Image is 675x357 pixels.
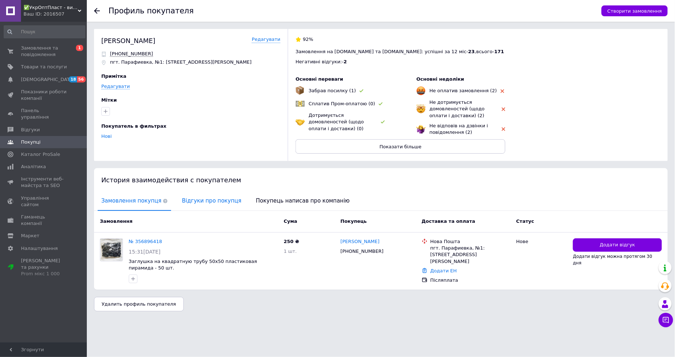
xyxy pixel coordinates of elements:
span: Додати відгук [600,242,635,248]
span: Відгуки про покупця [178,192,245,210]
div: Повернутися назад [94,8,100,14]
a: Заглушка на квадратную трубу 50х50 пластиковая пирамида - 50 шт. [129,259,257,271]
span: Маркет [21,233,39,239]
span: Відправити SMS [110,51,153,57]
h1: Профиль покупателя [109,7,194,15]
img: rating-tag-type [502,107,505,111]
span: 56 [77,76,85,82]
span: Не дотримується домовленостей (щодо оплати і доставки) (2) [429,99,485,118]
img: emoji [416,104,426,114]
div: Prom мікс 1 000 [21,271,67,277]
div: пгт. Парафиевка, №1: [STREET_ADDRESS][PERSON_NAME] [430,245,511,265]
span: Показати більше [379,144,421,149]
span: Додати відгук можна протягом 30 дня [573,254,652,265]
span: ✅УкрОптПласт - виробник пластикових заглушок і ритуальної фурнітури в Україні [24,4,78,11]
span: Негативні відгуки: - [296,59,344,64]
span: 1 [76,45,83,51]
span: Відгуки [21,127,40,133]
img: rating-tag-type [360,89,364,93]
span: Товари та послуги [21,64,67,70]
span: Аналітика [21,163,46,170]
span: 92% [303,37,313,42]
a: Нові [101,133,112,139]
button: Удалить профиль покупателя [94,297,184,311]
span: [DEMOGRAPHIC_DATA] [21,76,75,83]
img: emoji [296,86,304,95]
p: пгт. Парафиевка, №1: [STREET_ADDRESS][PERSON_NAME] [110,59,252,65]
span: Мітки [101,97,117,103]
span: Каталог ProSale [21,151,60,158]
button: Чат з покупцем [659,313,673,327]
span: 15:31[DATE] [129,249,161,255]
span: Cума [284,218,297,224]
span: Інструменти веб-майстра та SEO [21,176,67,189]
span: 1 шт. [284,248,297,254]
span: Покупці [21,139,41,145]
span: Основні недоліки [416,76,464,82]
div: [PERSON_NAME] [101,36,156,45]
span: Налаштування [21,245,58,252]
span: Удалить профиль покупателя [102,301,176,307]
span: Створити замовлення [607,8,662,14]
a: Редагувати [101,84,130,89]
span: [PERSON_NAME] та рахунки [21,258,67,277]
button: Створити замовлення [602,5,668,16]
img: Фото товару [100,239,123,261]
span: Панель управління [21,107,67,120]
div: Покупатель в фильтрах [101,123,279,129]
a: [PERSON_NAME] [340,238,379,245]
span: 171 [494,49,504,54]
span: Дотримується домовленостей (щодо оплати і доставки) (0) [309,112,364,131]
span: Замовлення на [DOMAIN_NAME] та [DOMAIN_NAME]: успішні за 12 міс - , всього - [296,49,504,54]
span: Сплатив Пром-оплатою (0) [309,101,375,106]
img: rating-tag-type [502,127,505,131]
img: rating-tag-type [379,102,383,106]
img: rating-tag-type [501,89,504,93]
span: Статус [516,218,534,224]
span: История взаимодействия с покупателем [101,176,241,184]
span: Гаманець компанії [21,214,67,227]
span: Покупець написав про компанію [252,192,353,210]
div: Нове [516,238,567,245]
div: Ваш ID: 2016507 [24,11,87,17]
a: Додати ЕН [430,268,457,273]
div: [PHONE_NUMBER] [339,247,385,256]
input: Пошук [4,25,85,38]
button: Додати відгук [573,238,662,252]
a: Фото товару [100,238,123,262]
img: emoji [296,99,305,109]
a: № 356896418 [129,239,162,244]
button: Показати більше [296,139,505,154]
span: Покупець [340,218,367,224]
span: Не відповів на дзвінки і повідомлення (2) [429,123,488,135]
span: Показники роботи компанії [21,89,67,102]
span: Доставка та оплата [422,218,475,224]
a: Редагувати [252,36,280,43]
span: Замовлення покупця [98,192,171,210]
img: emoji [416,86,426,95]
img: emoji [416,124,426,134]
span: Забрав посилку (1) [309,88,356,93]
img: emoji [296,117,305,127]
span: 250 ₴ [284,239,299,244]
span: Основні переваги [296,76,343,82]
span: 23 [468,49,475,54]
div: Післяплата [430,277,511,284]
span: Примітка [101,73,127,79]
img: rating-tag-type [381,120,385,124]
span: Замовлення та повідомлення [21,45,67,58]
span: 2 [344,59,347,64]
div: Нова Пошта [430,238,511,245]
span: Не оплатив замовлення (2) [429,88,497,93]
span: Замовлення [100,218,132,224]
span: Управління сайтом [21,195,67,208]
span: 18 [69,76,77,82]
